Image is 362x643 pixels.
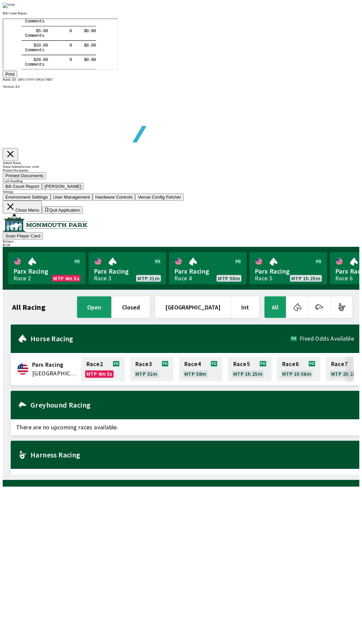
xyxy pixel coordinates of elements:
[33,38,35,43] tspan: 2
[3,85,359,88] div: Version 1.4.0
[3,3,15,8] img: close
[155,296,231,318] button: [GEOGRAPHIC_DATA]
[93,194,135,201] button: Hardware Controls
[130,357,174,381] a: Race3MTP 31m
[335,276,353,281] div: Race 6
[135,361,152,367] span: Race 3
[277,357,320,381] a: Race6MTP 1h 56m
[38,24,40,29] tspan: .
[38,38,40,43] tspan: .
[39,29,41,34] tspan: s
[51,194,93,201] button: User Management
[86,371,112,376] span: MTP 4m 5s
[90,24,93,29] tspan: 0
[255,267,322,276] span: Parx Racing
[233,371,262,376] span: MTP 1h 25m
[12,304,46,310] h1: All Racing
[112,296,150,318] button: closed
[66,38,69,43] tspan: 0
[39,43,41,48] tspan: s
[36,29,39,34] tspan: t
[135,371,158,376] span: MTP 31m
[31,452,354,457] h2: Harness Racing
[31,336,291,341] h2: Horse Racing
[137,276,160,281] span: MTP 31m
[179,357,223,381] a: Race4MTP 58m
[35,38,38,43] tspan: 0
[3,168,359,172] div: Printed Documents
[3,11,359,15] p: Bill Count Report
[30,24,33,29] tspan: $
[8,252,86,284] a: Parx RacingRace 2MTP 4m 5s
[40,38,43,43] tspan: 0
[32,369,77,378] span: United States
[42,38,45,43] tspan: 0
[184,361,201,367] span: Race 4
[77,296,111,318] button: open
[42,183,84,190] button: [PERSON_NAME]
[135,194,184,201] button: Venue Config Fetcher
[86,361,103,367] span: Race 2
[3,71,17,78] button: Print
[11,419,359,435] span: There are no upcoming races available.
[3,232,43,239] button: Scan Player Card
[40,24,43,29] tspan: 0
[36,43,39,48] tspan: t
[3,78,359,81] div: Public ID:
[26,43,29,48] tspan: m
[18,88,210,159] img: global tote logo
[233,361,250,367] span: Race 5
[85,24,88,29] tspan: .
[3,172,46,179] button: Printed Documents
[35,24,38,29] tspan: 0
[88,24,90,29] tspan: 0
[264,296,286,318] button: All
[169,252,247,284] a: Parx RacingRace 4MTP 58m
[3,165,359,168] div: Name: Admin Access: write
[17,78,53,81] span: 34FU-5VFV-YPG6-7HR7
[13,267,80,276] span: Parx Racing
[94,276,111,281] div: Race 3
[300,336,354,341] span: Fixed Odds Available
[331,371,360,376] span: MTP 2h 23m
[11,469,359,485] span: There are no upcoming races available.
[174,267,241,276] span: Parx Racing
[24,29,27,34] tspan: o
[34,43,37,48] tspan: n
[29,29,32,34] tspan: m
[81,357,125,381] a: Race2MTP 4m 5s
[22,43,24,48] tspan: C
[33,24,35,29] tspan: 1
[53,276,79,281] span: MTP 4m 5s
[32,360,77,369] span: Parx Racing
[3,194,51,201] button: Environment Settings
[228,357,271,381] a: Race5MTP 1h 25m
[184,371,206,376] span: MTP 58m
[13,276,31,281] div: Race 2
[3,201,42,214] button: Close Menu
[24,43,27,48] tspan: o
[32,43,34,48] tspan: e
[282,371,311,376] span: MTP 1h 56m
[26,29,29,34] tspan: m
[3,183,42,190] button: Bill Count Report
[90,38,93,43] tspan: 0
[282,361,299,367] span: Race 6
[30,38,33,43] tspan: $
